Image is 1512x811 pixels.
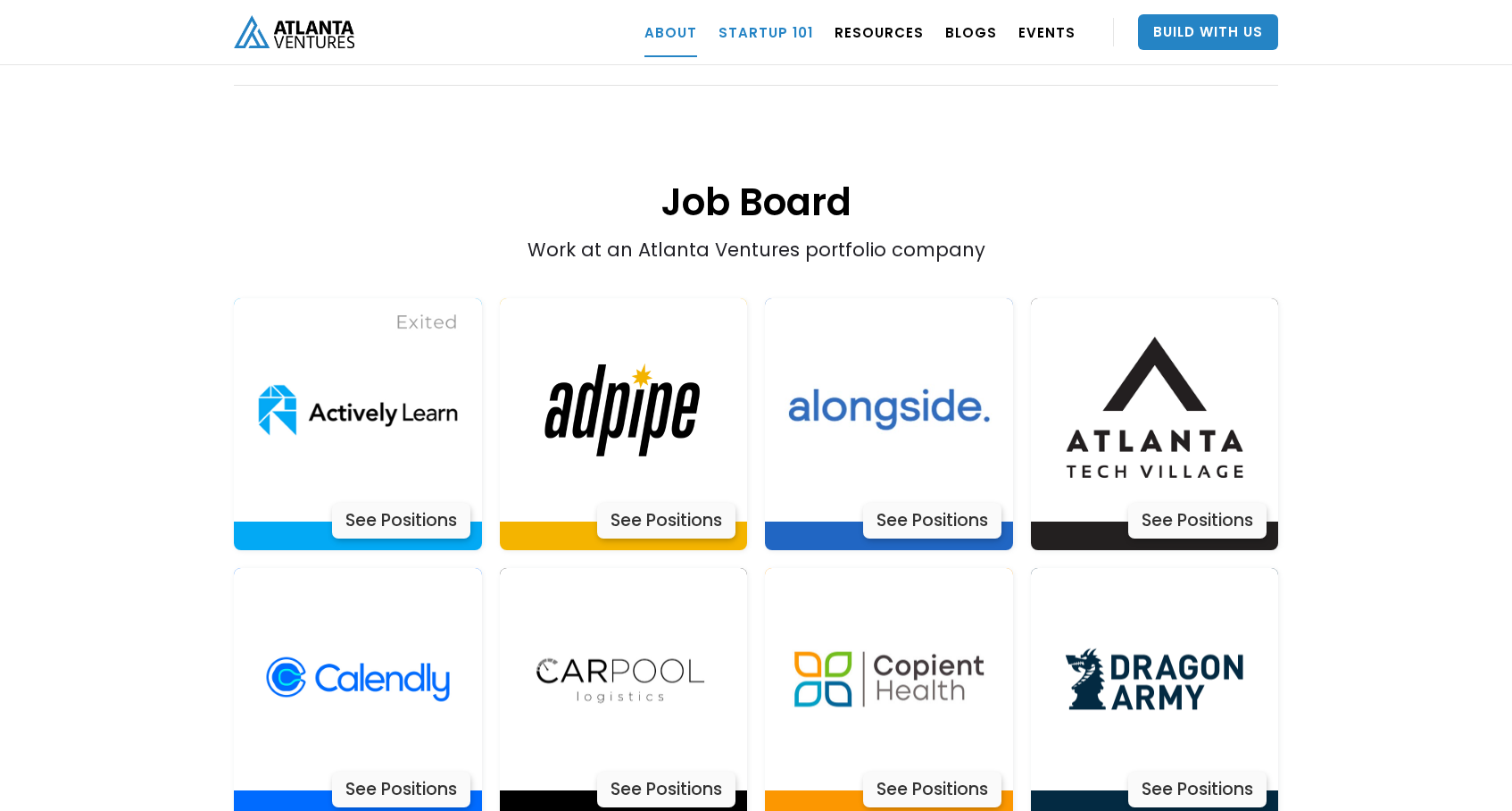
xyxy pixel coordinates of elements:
[644,7,697,57] a: ABOUT
[1128,772,1267,807] div: See Positions
[765,298,1013,550] a: Actively LearnSee Positions
[777,568,1001,791] img: Actively Learn
[1043,298,1266,522] img: Actively Learn
[511,298,735,522] img: Actively Learn
[863,503,1001,539] div: See Positions
[835,7,924,57] a: RESOURCES
[1031,298,1279,550] a: Actively LearnSee Positions
[945,7,997,57] a: BLOGS
[511,568,735,791] img: Actively Learn
[246,298,469,522] img: Actively Learn
[332,772,470,807] div: See Positions
[1138,14,1278,50] a: Build With Us
[597,772,735,807] div: See Positions
[234,298,482,550] a: Actively LearnSee Positions
[246,568,469,791] img: Actively Learn
[1128,503,1267,539] div: See Positions
[719,7,813,57] a: Startup 101
[597,503,735,539] div: See Positions
[777,298,1001,522] img: Actively Learn
[500,298,748,550] a: Actively LearnSee Positions
[863,772,1001,807] div: See Positions
[1018,7,1076,57] a: EVENTS
[234,88,1278,228] h1: Job Board
[332,503,470,539] div: See Positions
[1043,568,1266,791] img: Actively Learn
